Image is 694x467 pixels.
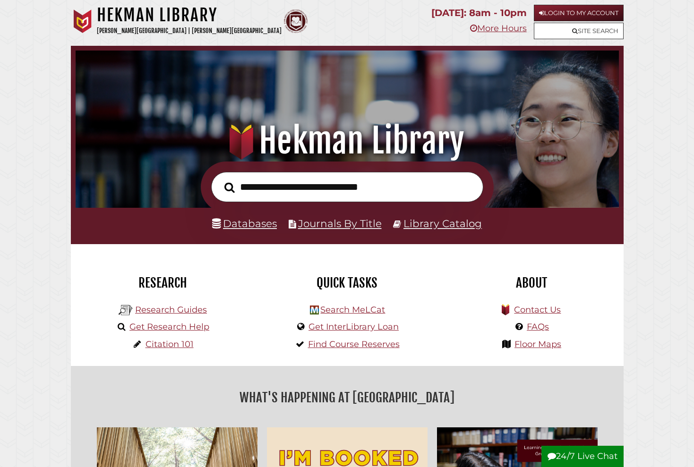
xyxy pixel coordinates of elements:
button: Search [220,179,240,195]
a: Research Guides [135,305,207,315]
a: Get InterLibrary Loan [308,322,399,332]
a: Contact Us [514,305,561,315]
h1: Hekman Library [86,120,608,161]
a: Site Search [534,23,624,39]
a: Citation 101 [146,339,194,349]
h2: Quick Tasks [262,275,432,291]
p: [DATE]: 8am - 10pm [431,5,527,21]
a: Find Course Reserves [308,339,400,349]
i: Search [224,182,235,193]
a: Floor Maps [514,339,561,349]
h2: About [446,275,617,291]
img: Calvin University [71,9,94,33]
a: Get Research Help [129,322,209,332]
a: More Hours [470,23,527,34]
a: Search MeLCat [320,305,385,315]
img: Hekman Library Logo [310,306,319,314]
h2: What's Happening at [GEOGRAPHIC_DATA] [78,387,617,408]
h1: Hekman Library [97,5,282,25]
a: Journals By Title [298,217,382,229]
a: FAQs [527,322,549,332]
a: Login to My Account [534,5,624,21]
a: Databases [212,217,277,229]
img: Calvin Theological Seminary [284,9,308,33]
a: Library Catalog [403,217,482,229]
p: [PERSON_NAME][GEOGRAPHIC_DATA] | [PERSON_NAME][GEOGRAPHIC_DATA] [97,25,282,36]
h2: Research [78,275,248,291]
img: Hekman Library Logo [119,303,133,317]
